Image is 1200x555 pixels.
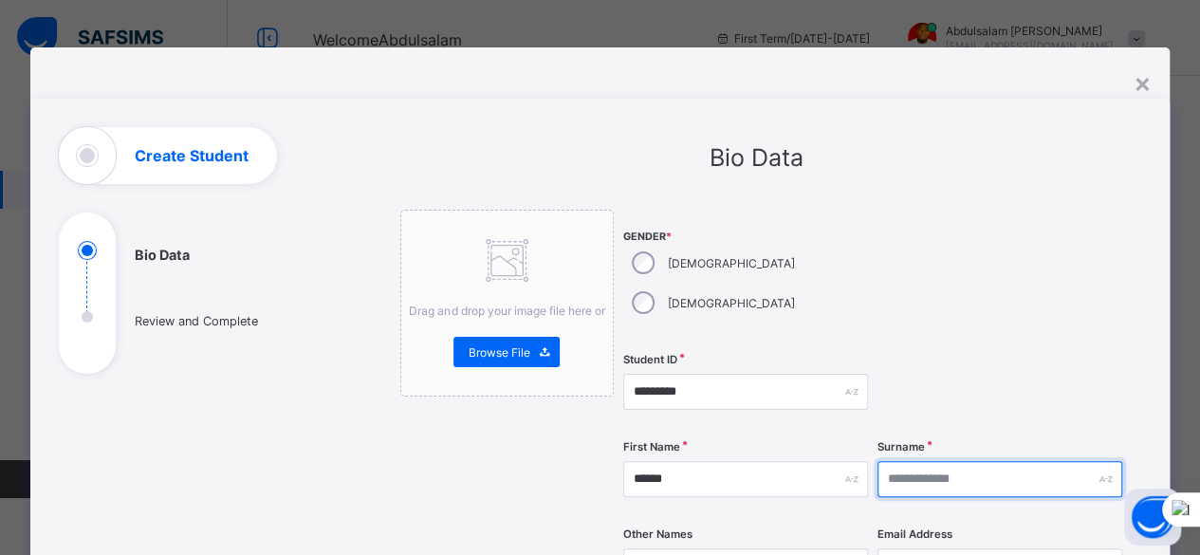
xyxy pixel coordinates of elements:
[623,353,677,366] label: Student ID
[1124,489,1181,546] button: Open asap
[409,304,604,318] span: Drag and drop your image file here or
[623,231,868,243] span: Gender
[623,527,692,541] label: Other Names
[877,440,925,453] label: Surname
[135,148,249,163] h1: Create Student
[468,345,529,360] span: Browse File
[668,296,795,310] label: [DEMOGRAPHIC_DATA]
[623,440,680,453] label: First Name
[710,143,803,172] span: Bio Data
[1133,66,1151,99] div: ×
[877,527,952,541] label: Email Address
[400,210,615,397] div: Drag and drop your image file here orBrowse File
[668,256,795,270] label: [DEMOGRAPHIC_DATA]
